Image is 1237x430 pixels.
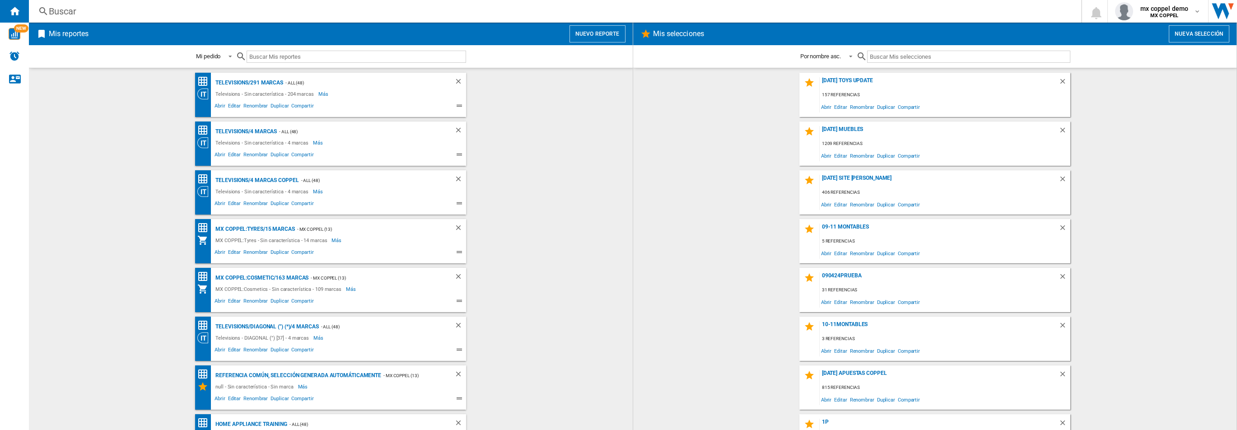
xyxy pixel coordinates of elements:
span: Abrir [213,102,227,112]
div: Borrar [1059,77,1070,89]
span: Editar [227,248,242,259]
span: Duplicar [876,247,896,259]
div: Visión Categoría [197,89,213,99]
div: Borrar [454,175,466,186]
div: Borrar [454,272,466,284]
div: Matriz de precios [197,173,213,185]
span: Editar [227,102,242,112]
div: Televisions/291 marcas [213,77,283,89]
span: Duplicar [876,101,896,113]
span: Abrir [820,247,833,259]
span: Renombrar [242,394,269,405]
div: - ALL (48) [287,419,436,430]
div: 10-11Montables [820,321,1059,333]
span: Duplicar [269,102,290,112]
span: Abrir [213,346,227,356]
span: Compartir [290,150,315,161]
span: Editar [227,346,242,356]
span: Duplicar [269,394,290,405]
span: Abrir [820,393,833,406]
div: Borrar [1059,126,1070,138]
span: Renombrar [242,248,269,259]
span: Compartir [290,199,315,210]
span: Duplicar [269,150,290,161]
div: [DATE] apuestas coppel [820,370,1059,382]
div: 31 referencias [820,285,1070,296]
div: [DATE] site [PERSON_NAME] [820,175,1059,187]
div: Matriz de precios [197,222,213,234]
span: Renombrar [242,346,269,356]
div: Matriz de precios [197,271,213,282]
div: null - Sin característica - Sin marca [213,381,298,392]
div: MX COPPEL:Cosmetic/163 marcas [213,272,308,284]
div: Matriz de precios [197,76,213,87]
span: Renombrar [849,296,876,308]
div: Matriz de precios [197,320,213,331]
div: - ALL (48) [277,126,436,137]
div: Borrar [454,224,466,235]
span: Más [313,186,324,197]
h2: Mis selecciones [651,25,706,42]
span: Editar [833,393,848,406]
b: MX COPPEL [1150,13,1178,19]
span: mx coppel demo [1140,4,1188,13]
span: Compartir [290,346,315,356]
div: Borrar [454,419,466,430]
img: profile.jpg [1115,2,1133,20]
div: 1209 referencias [820,138,1070,150]
span: Renombrar [242,150,269,161]
div: - ALL (48) [319,321,437,332]
span: Compartir [896,393,921,406]
span: Compartir [896,150,921,162]
div: [DATE] toys update [820,77,1059,89]
span: Compartir [896,296,921,308]
span: Abrir [820,150,833,162]
div: Matriz de precios [197,125,213,136]
img: alerts-logo.svg [9,51,20,61]
div: - MX COPPEL (13) [295,224,436,235]
span: Más [318,89,330,99]
span: Renombrar [849,101,876,113]
span: Abrir [820,198,833,210]
span: Compartir [896,101,921,113]
div: Matriz de precios [197,417,213,429]
div: Home appliance TRAINING [213,419,287,430]
span: Duplicar [876,198,896,210]
div: Mi colección [197,284,213,294]
div: Borrar [1059,272,1070,285]
span: Editar [833,345,848,357]
button: Nueva selección [1169,25,1229,42]
span: Duplicar [876,150,896,162]
div: Borrar [1059,224,1070,236]
span: Abrir [213,297,227,308]
span: Abrir [213,248,227,259]
input: Buscar Mis reportes [247,51,466,63]
span: Compartir [896,345,921,357]
div: 157 referencias [820,89,1070,101]
div: Buscar [49,5,1058,18]
span: Abrir [820,101,833,113]
span: Abrir [820,296,833,308]
div: 815 referencias [820,382,1070,393]
div: Borrar [1059,321,1070,333]
button: Nuevo reporte [569,25,626,42]
div: MX COPPEL:Cosmetics - Sin característica - 109 marcas [213,284,346,294]
span: Renombrar [849,393,876,406]
span: Abrir [820,345,833,357]
div: Borrar [454,77,466,89]
div: 3 referencias [820,333,1070,345]
div: Borrar [454,126,466,137]
span: Duplicar [269,199,290,210]
span: Renombrar [849,345,876,357]
span: Editar [833,247,848,259]
span: Más [298,381,309,392]
span: Abrir [213,394,227,405]
span: Duplicar [269,248,290,259]
span: Duplicar [876,393,896,406]
div: 406 referencias [820,187,1070,198]
div: Televisions/4 marcas [213,126,277,137]
div: - ALL (48) [299,175,437,186]
div: MX COPPEL:Tyres/15 marcas [213,224,295,235]
div: - MX COPPEL (13) [381,370,436,381]
span: Renombrar [242,297,269,308]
